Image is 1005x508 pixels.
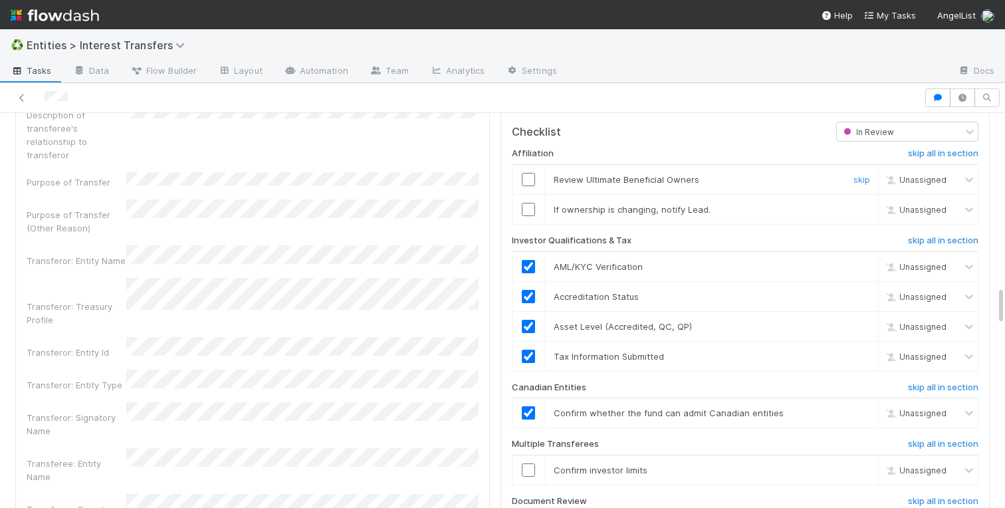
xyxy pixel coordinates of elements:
a: skip all in section [908,439,978,455]
a: Team [359,61,419,82]
a: My Tasks [863,9,916,22]
span: Unassigned [883,175,947,185]
a: Settings [495,61,568,82]
span: Unassigned [883,351,947,361]
h6: Multiple Transferees [512,439,599,449]
span: Tasks [11,64,52,77]
span: Tax Information Submitted [554,351,664,362]
a: skip [853,174,870,185]
span: Asset Level (Accredited, QC, QP) [554,321,692,332]
span: Unassigned [883,261,947,271]
a: Automation [273,61,359,82]
h6: skip all in section [908,382,978,393]
img: avatar_abca0ba5-4208-44dd-8897-90682736f166.png [981,9,994,23]
a: Data [62,61,120,82]
h6: Canadian Entities [512,382,586,393]
div: Transferor: Treasury Profile [27,300,126,326]
span: Confirm whether the fund can admit Canadian entities [554,408,784,418]
a: Layout [207,61,273,82]
span: Unassigned [883,408,947,418]
a: Flow Builder [120,61,207,82]
span: Unassigned [883,291,947,301]
h6: skip all in section [908,148,978,159]
div: Help [821,9,853,22]
h5: Checklist [512,126,561,139]
span: Review Ultimate Beneficial Owners [554,174,699,185]
span: Accreditation Status [554,291,639,302]
a: Analytics [419,61,495,82]
div: Transferor: Entity Id [27,346,126,359]
a: skip all in section [908,382,978,398]
div: Purpose of Transfer [27,176,126,189]
div: Description of transferee's relationship to transferor [27,108,126,162]
span: Unassigned [883,205,947,215]
h6: Affiliation [512,148,554,159]
div: Transferee: Entity Name [27,457,126,483]
div: Purpose of Transfer (Other Reason) [27,208,126,235]
span: Entities > Interest Transfers [27,39,191,52]
div: Transferor: Entity Name [27,254,126,267]
a: Docs [947,61,1005,82]
span: Unassigned [883,465,947,475]
h6: skip all in section [908,496,978,507]
img: logo-inverted-e16ddd16eac7371096b0.svg [11,4,99,27]
span: My Tasks [863,10,916,21]
a: skip all in section [908,235,978,251]
span: If ownership is changing, notify Lead. [554,204,711,215]
span: AML/KYC Verification [554,261,643,272]
h6: skip all in section [908,235,978,246]
h6: skip all in section [908,439,978,449]
span: Unassigned [883,321,947,331]
span: AngelList [937,10,976,21]
span: In Review [841,127,894,137]
span: ♻️ [11,39,24,51]
div: Transferor: Signatory Name [27,411,126,438]
a: skip all in section [908,148,978,164]
span: Confirm investor limits [554,465,647,475]
h6: Document Review [512,496,587,507]
div: Transferor: Entity Type [27,378,126,392]
h6: Investor Qualifications & Tax [512,235,631,246]
span: Flow Builder [130,64,197,77]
